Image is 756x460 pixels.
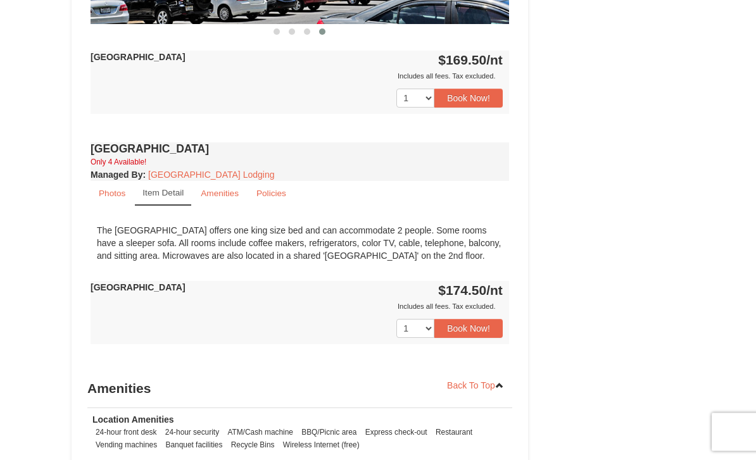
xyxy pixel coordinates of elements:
li: 24-hour security [162,426,222,439]
small: Amenities [201,189,239,199]
button: Book Now! [434,320,503,339]
h3: Amenities [87,376,512,402]
strong: [GEOGRAPHIC_DATA] [91,283,186,293]
span: Managed By [91,170,142,180]
div: The [GEOGRAPHIC_DATA] offers one king size bed and can accommodate 2 people. Some rooms have a sl... [91,218,509,269]
strong: [GEOGRAPHIC_DATA] [91,53,186,63]
a: Policies [248,182,294,206]
strong: $174.50 [438,283,503,298]
li: Banquet facilities [163,439,226,452]
h4: [GEOGRAPHIC_DATA] [91,143,509,156]
li: Vending machines [92,439,160,452]
small: Policies [256,189,286,199]
button: Book Now! [434,89,503,108]
small: Photos [99,189,125,199]
li: Express check-out [362,426,431,439]
li: BBQ/Picnic area [298,426,360,439]
li: Wireless Internet (free) [280,439,363,452]
a: Item Detail [135,182,191,206]
a: [GEOGRAPHIC_DATA] Lodging [148,170,274,180]
small: Only 4 Available! [91,158,146,167]
li: 24-hour front desk [92,426,160,439]
strong: Location Amenities [92,415,174,425]
span: /nt [486,283,503,298]
div: Includes all fees. Tax excluded. [91,301,503,313]
div: Includes all fees. Tax excluded. [91,70,503,83]
a: Back To Top [439,376,512,395]
strong: : [91,170,146,180]
li: Restaurant [432,426,476,439]
li: Recycle Bins [228,439,278,452]
a: Photos [91,182,134,206]
strong: $169.50 [438,53,503,68]
small: Item Detail [142,189,184,198]
a: Amenities [192,182,247,206]
li: ATM/Cash machine [224,426,296,439]
span: /nt [486,53,503,68]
